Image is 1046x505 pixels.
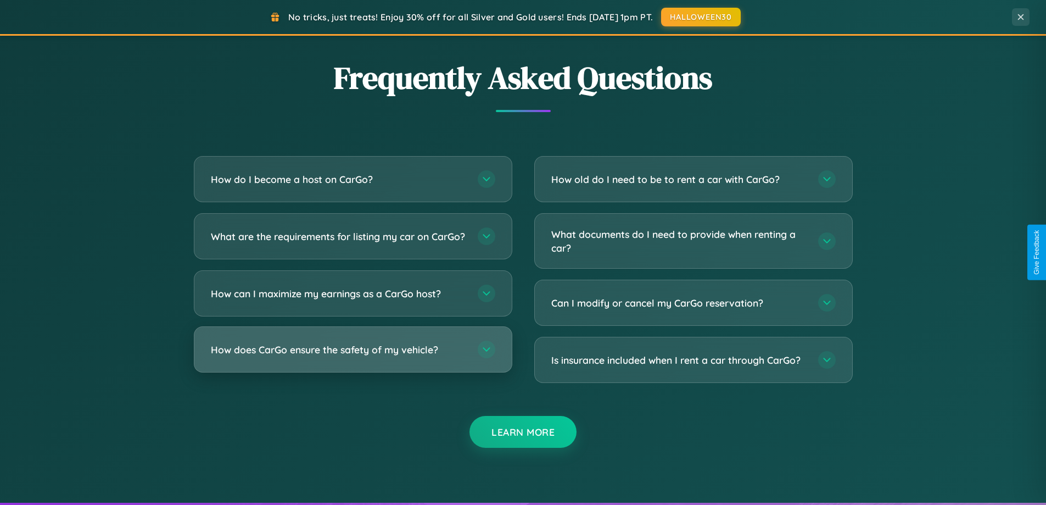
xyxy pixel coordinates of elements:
h3: Is insurance included when I rent a car through CarGo? [551,353,807,367]
h3: How old do I need to be to rent a car with CarGo? [551,173,807,186]
h3: What are the requirements for listing my car on CarGo? [211,230,467,243]
button: Learn More [469,416,577,448]
div: Give Feedback [1033,230,1041,275]
span: No tricks, just treats! Enjoy 30% off for all Silver and Gold users! Ends [DATE] 1pm PT. [288,12,653,23]
h3: What documents do I need to provide when renting a car? [551,227,807,254]
h3: Can I modify or cancel my CarGo reservation? [551,296,807,310]
h3: How can I maximize my earnings as a CarGo host? [211,287,467,301]
h2: Frequently Asked Questions [194,57,853,99]
h3: How do I become a host on CarGo? [211,173,467,186]
h3: How does CarGo ensure the safety of my vehicle? [211,343,467,357]
button: HALLOWEEN30 [661,8,741,26]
